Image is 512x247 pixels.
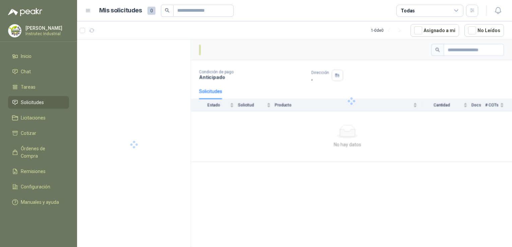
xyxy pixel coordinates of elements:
[165,8,170,13] span: search
[21,114,46,121] span: Licitaciones
[21,198,59,206] span: Manuales y ayuda
[8,165,69,178] a: Remisiones
[21,183,50,190] span: Configuración
[8,24,21,37] img: Company Logo
[8,180,69,193] a: Configuración
[21,99,44,106] span: Solicitudes
[21,168,46,175] span: Remisiones
[21,145,63,160] span: Órdenes de Compra
[8,50,69,63] a: Inicio
[8,8,42,16] img: Logo peakr
[21,53,31,60] span: Inicio
[371,25,405,36] div: 1 - 0 de 0
[21,130,36,137] span: Cotizar
[25,32,67,36] p: Instrutec Industrial
[25,26,67,30] p: [PERSON_NAME]
[21,68,31,75] span: Chat
[401,7,415,14] div: Todas
[8,96,69,109] a: Solicitudes
[464,24,504,37] button: No Leídos
[8,111,69,124] a: Licitaciones
[99,6,142,15] h1: Mis solicitudes
[8,142,69,162] a: Órdenes de Compra
[8,81,69,93] a: Tareas
[410,24,459,37] button: Asignado a mi
[21,83,36,91] span: Tareas
[8,196,69,209] a: Manuales y ayuda
[8,127,69,140] a: Cotizar
[8,65,69,78] a: Chat
[147,7,155,15] span: 0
